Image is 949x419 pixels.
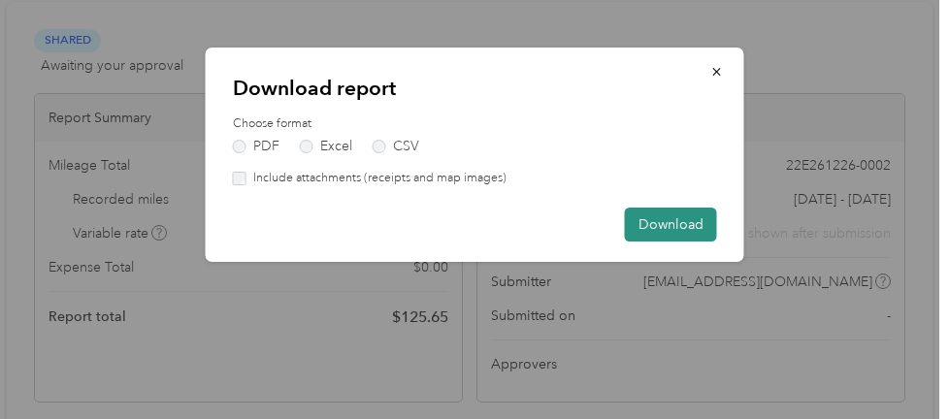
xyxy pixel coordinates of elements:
[625,208,717,242] button: Download
[246,170,507,187] label: Include attachments (receipts and map images)
[233,75,717,102] p: Download report
[373,140,419,153] label: CSV
[233,115,717,133] label: Choose format
[300,140,352,153] label: Excel
[233,140,279,153] label: PDF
